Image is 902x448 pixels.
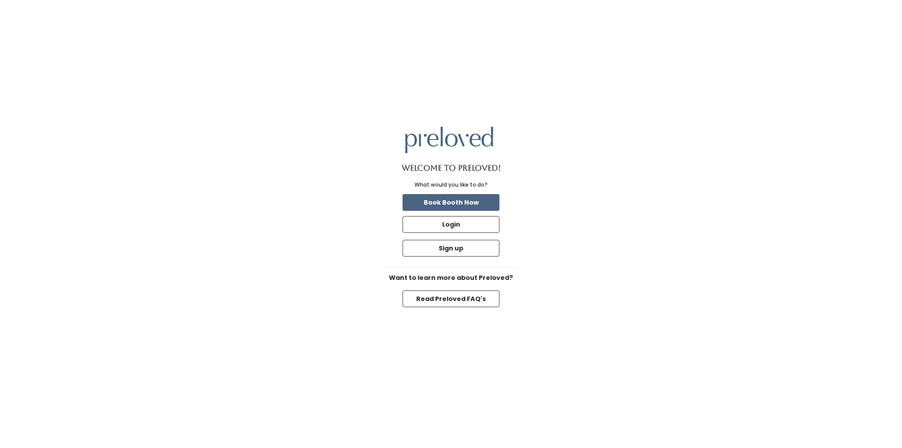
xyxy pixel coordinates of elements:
button: Sign up [403,240,499,257]
a: Sign up [401,238,501,258]
button: Login [403,216,499,233]
a: Login [401,214,501,235]
img: preloved logo [405,127,493,153]
div: What would you like to do? [414,181,488,189]
button: Read Preloved FAQ's [403,290,499,307]
h1: Welcome to Preloved! [402,164,501,173]
h6: Want to learn more about Preloved? [385,275,517,282]
button: Book Booth Now [403,194,499,211]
